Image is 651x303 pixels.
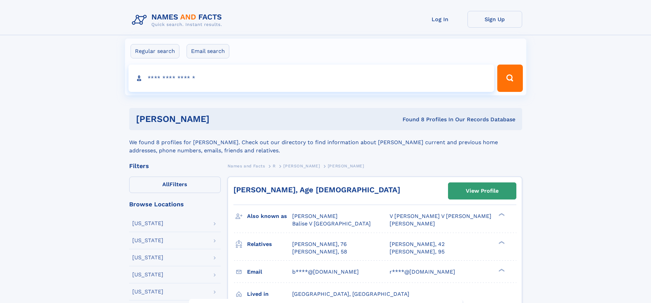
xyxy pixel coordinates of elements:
[497,212,505,217] div: ❯
[283,162,320,170] a: [PERSON_NAME]
[129,130,522,155] div: We found 8 profiles for [PERSON_NAME]. Check out our directory to find information about [PERSON_...
[247,238,292,250] h3: Relatives
[413,11,467,28] a: Log In
[129,201,221,207] div: Browse Locations
[497,268,505,272] div: ❯
[306,116,515,123] div: Found 8 Profiles In Our Records Database
[247,266,292,278] h3: Email
[162,181,169,188] span: All
[467,11,522,28] a: Sign Up
[390,248,445,256] a: [PERSON_NAME], 95
[247,210,292,222] h3: Also known as
[292,291,409,297] span: [GEOGRAPHIC_DATA], [GEOGRAPHIC_DATA]
[497,65,523,92] button: Search Button
[390,213,491,219] span: V [PERSON_NAME] V [PERSON_NAME]
[328,164,364,168] span: [PERSON_NAME]
[448,183,516,199] a: View Profile
[233,185,400,194] a: [PERSON_NAME], Age [DEMOGRAPHIC_DATA]
[292,213,338,219] span: [PERSON_NAME]
[247,288,292,300] h3: Lived in
[466,183,499,199] div: View Profile
[390,220,435,227] span: [PERSON_NAME]
[136,115,306,123] h1: [PERSON_NAME]
[390,240,445,248] a: [PERSON_NAME], 42
[292,240,347,248] a: [PERSON_NAME], 76
[129,163,221,169] div: Filters
[273,162,276,170] a: R
[273,164,276,168] span: R
[132,289,163,294] div: [US_STATE]
[228,162,265,170] a: Names and Facts
[187,44,229,58] label: Email search
[292,248,347,256] a: [PERSON_NAME], 58
[131,44,179,58] label: Regular search
[132,221,163,226] div: [US_STATE]
[132,238,163,243] div: [US_STATE]
[129,11,228,29] img: Logo Names and Facts
[292,220,371,227] span: Balise V [GEOGRAPHIC_DATA]
[283,164,320,168] span: [PERSON_NAME]
[128,65,494,92] input: search input
[132,255,163,260] div: [US_STATE]
[129,177,221,193] label: Filters
[132,272,163,277] div: [US_STATE]
[497,240,505,245] div: ❯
